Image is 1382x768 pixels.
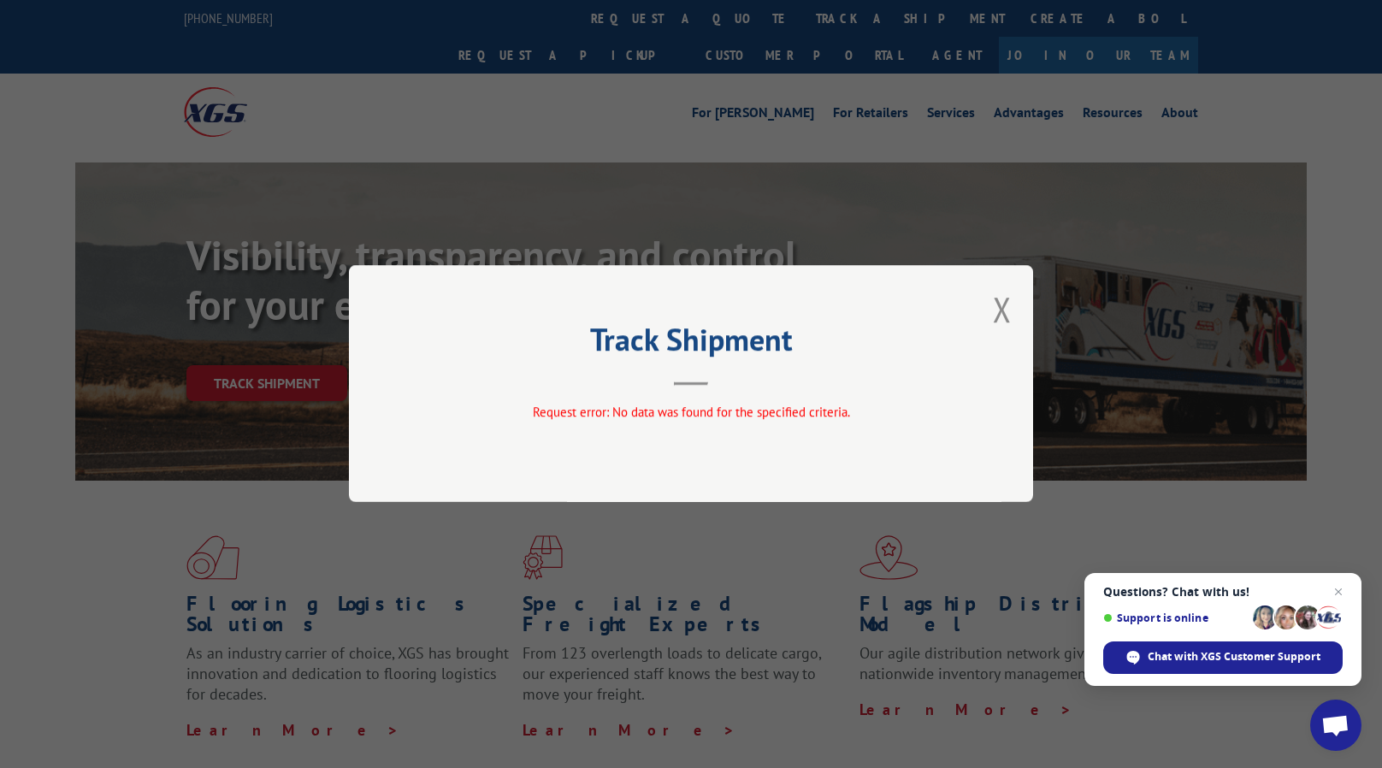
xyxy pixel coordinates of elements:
[1103,585,1343,599] span: Questions? Chat with us!
[533,405,850,421] span: Request error: No data was found for the specified criteria.
[1103,611,1247,624] span: Support is online
[434,328,948,360] h2: Track Shipment
[1103,641,1343,674] div: Chat with XGS Customer Support
[1328,582,1349,602] span: Close chat
[993,287,1012,332] button: Close modal
[1310,700,1361,751] div: Open chat
[1148,649,1320,665] span: Chat with XGS Customer Support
